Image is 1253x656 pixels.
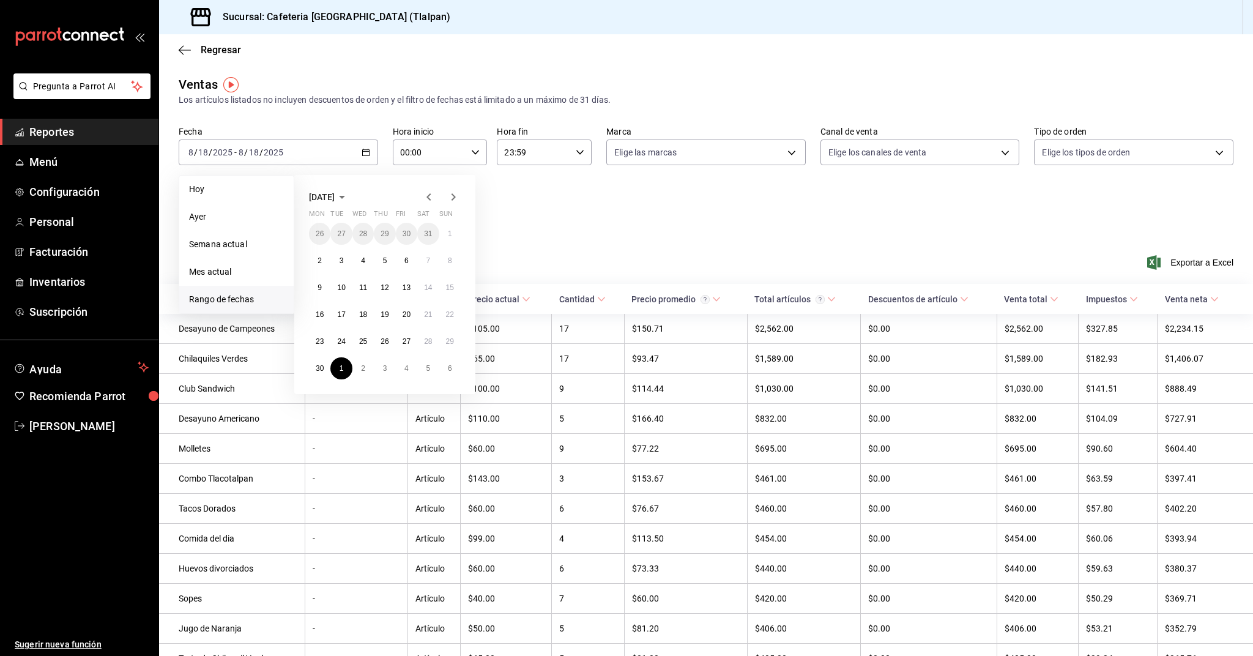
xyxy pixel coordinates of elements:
[305,404,407,434] td: -
[1158,524,1253,554] td: $393.94
[15,638,149,651] span: Sugerir nueva función
[448,256,452,265] abbr: June 8, 2025
[559,294,606,304] span: Cantidad
[198,147,209,157] input: --
[238,147,244,157] input: --
[13,73,151,99] button: Pregunta a Parrot AI
[1079,314,1158,344] td: $327.85
[407,434,460,464] td: Artículo
[861,374,997,404] td: $0.00
[189,266,284,278] span: Mes actual
[624,524,747,554] td: $113.50
[407,404,460,434] td: Artículo
[223,77,239,92] img: Tooltip marker
[439,357,461,379] button: July 6, 2025
[861,344,997,374] td: $0.00
[461,434,552,464] td: $60.00
[820,127,1020,136] label: Canal de venta
[29,124,149,140] span: Reportes
[309,304,330,326] button: June 16, 2025
[381,337,389,346] abbr: June 26, 2025
[861,314,997,344] td: $0.00
[1079,524,1158,554] td: $60.06
[29,214,149,230] span: Personal
[352,330,374,352] button: June 25, 2025
[747,374,861,404] td: $1,030.00
[316,364,324,373] abbr: June 30, 2025
[396,304,417,326] button: June 20, 2025
[194,147,198,157] span: /
[383,364,387,373] abbr: July 3, 2025
[424,337,432,346] abbr: June 28, 2025
[754,294,825,304] div: Total artículos
[1158,374,1253,404] td: $888.49
[1034,127,1233,136] label: Tipo de orden
[997,314,1079,344] td: $2,562.00
[159,614,305,644] td: Jugo de Naranja
[861,464,997,494] td: $0.00
[352,223,374,245] button: May 28, 2025
[359,229,367,238] abbr: May 28, 2025
[446,337,454,346] abbr: June 29, 2025
[403,310,411,319] abbr: June 20, 2025
[309,357,330,379] button: June 30, 2025
[1079,614,1158,644] td: $53.21
[407,554,460,584] td: Artículo
[309,330,330,352] button: June 23, 2025
[552,404,624,434] td: 5
[624,494,747,524] td: $76.67
[248,147,259,157] input: --
[439,210,453,223] abbr: Sunday
[997,374,1079,404] td: $1,030.00
[309,223,330,245] button: May 26, 2025
[417,357,439,379] button: July 5, 2025
[396,330,417,352] button: June 27, 2025
[337,337,345,346] abbr: June 24, 2025
[374,330,395,352] button: June 26, 2025
[624,374,747,404] td: $114.44
[417,210,429,223] abbr: Saturday
[1004,294,1047,304] div: Venta total
[754,294,836,304] span: Total artículos
[614,146,677,158] span: Elige las marcas
[1079,494,1158,524] td: $57.80
[552,434,624,464] td: 9
[439,277,461,299] button: June 15, 2025
[407,614,460,644] td: Artículo
[305,524,407,554] td: -
[330,277,352,299] button: June 10, 2025
[359,337,367,346] abbr: June 25, 2025
[624,314,747,344] td: $150.71
[1079,374,1158,404] td: $141.51
[552,374,624,404] td: 9
[316,310,324,319] abbr: June 16, 2025
[29,388,149,404] span: Recomienda Parrot
[404,364,409,373] abbr: July 4, 2025
[330,223,352,245] button: May 27, 2025
[424,229,432,238] abbr: May 31, 2025
[439,223,461,245] button: June 1, 2025
[189,238,284,251] span: Semana actual
[747,494,861,524] td: $460.00
[29,360,133,375] span: Ayuda
[381,310,389,319] abbr: June 19, 2025
[997,434,1079,464] td: $695.00
[29,418,149,434] span: [PERSON_NAME]
[1158,314,1253,344] td: $2,234.15
[1150,255,1233,270] button: Exportar a Excel
[552,314,624,344] td: 17
[461,464,552,494] td: $143.00
[359,310,367,319] abbr: June 18, 2025
[424,310,432,319] abbr: June 21, 2025
[396,357,417,379] button: July 4, 2025
[352,277,374,299] button: June 11, 2025
[997,494,1079,524] td: $460.00
[497,127,592,136] label: Hora fin
[997,614,1079,644] td: $406.00
[330,210,343,223] abbr: Tuesday
[861,554,997,584] td: $0.00
[448,364,452,373] abbr: July 6, 2025
[631,294,710,304] div: Precio promedio
[179,94,1233,106] div: Los artículos listados no incluyen descuentos de orden y el filtro de fechas está limitado a un m...
[316,229,324,238] abbr: May 26, 2025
